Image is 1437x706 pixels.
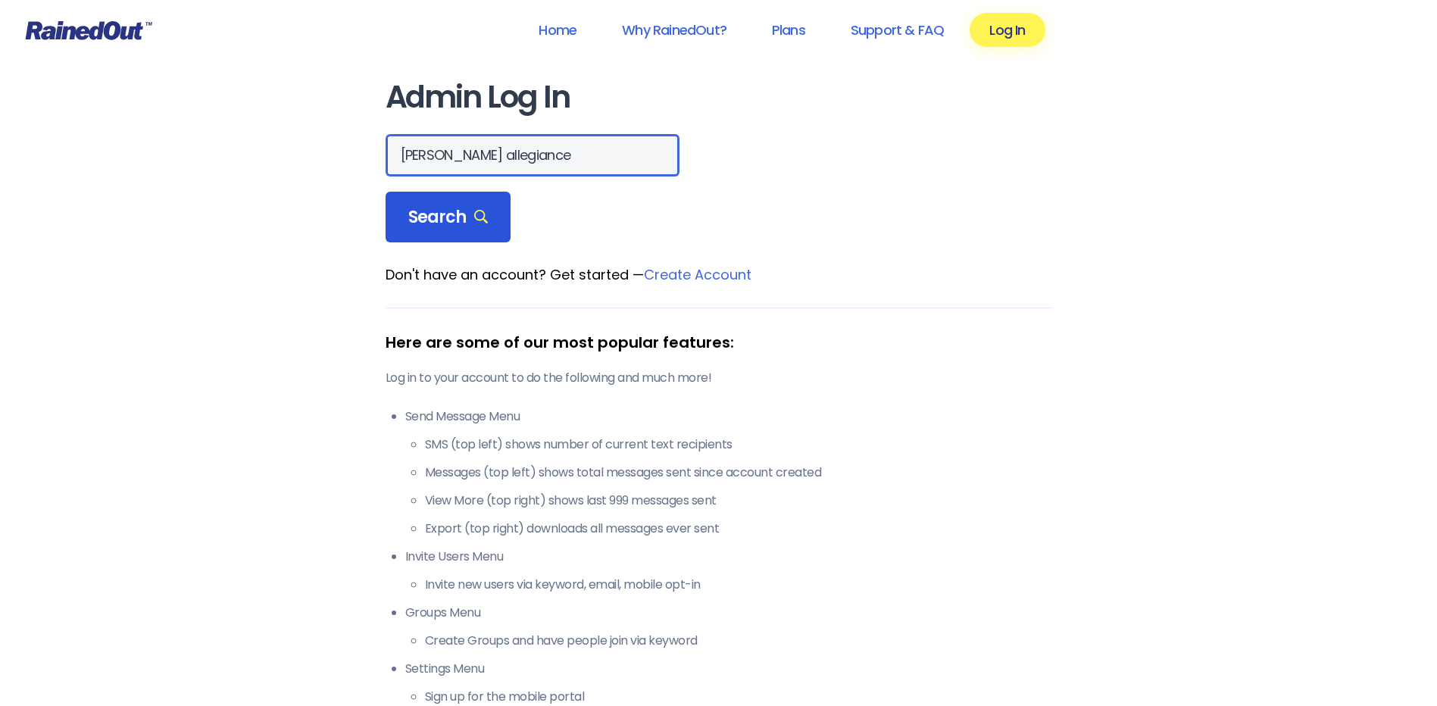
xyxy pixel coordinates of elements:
a: Create Account [644,265,751,284]
a: Why RainedOut? [602,13,746,47]
li: Messages (top left) shows total messages sent since account created [425,464,1052,482]
div: Search [386,192,511,243]
input: Search Orgs… [386,134,679,176]
a: Home [519,13,596,47]
li: SMS (top left) shows number of current text recipients [425,436,1052,454]
li: Invite new users via keyword, email, mobile opt-in [425,576,1052,594]
p: Log in to your account to do the following and much more! [386,369,1052,387]
li: Send Message Menu [405,408,1052,538]
a: Support & FAQ [831,13,964,47]
li: Groups Menu [405,604,1052,650]
li: Sign up for the mobile portal [425,688,1052,706]
li: Create Groups and have people join via keyword [425,632,1052,650]
li: Invite Users Menu [405,548,1052,594]
span: Search [408,207,489,228]
h1: Admin Log In [386,80,1052,114]
li: View More (top right) shows last 999 messages sent [425,492,1052,510]
div: Here are some of our most popular features: [386,331,1052,354]
li: Export (top right) downloads all messages ever sent [425,520,1052,538]
a: Plans [752,13,825,47]
a: Log In [970,13,1045,47]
